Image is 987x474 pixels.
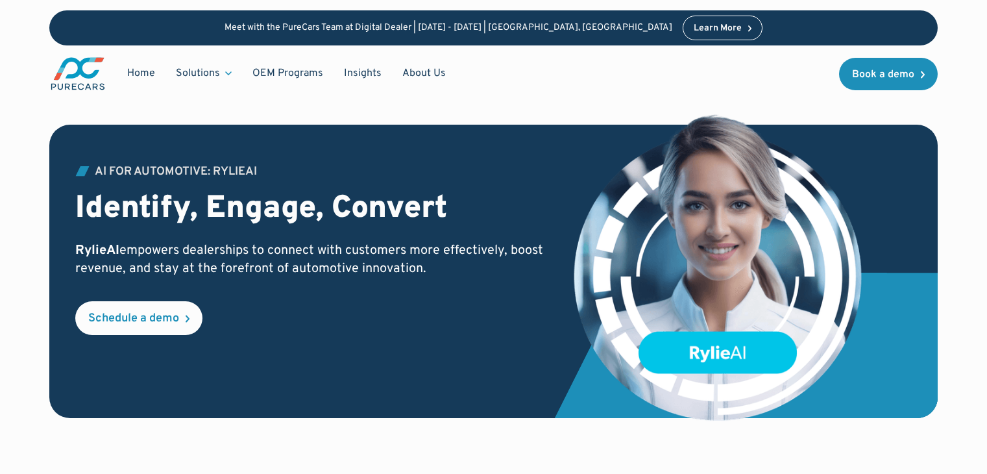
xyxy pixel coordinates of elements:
strong: RylieAI [75,242,119,259]
a: Insights [334,61,392,86]
p: Meet with the PureCars Team at Digital Dealer | [DATE] - [DATE] | [GEOGRAPHIC_DATA], [GEOGRAPHIC_... [225,23,672,34]
img: customer data platform illustration [571,114,864,424]
div: Book a demo [852,69,914,80]
div: Solutions [165,61,242,86]
div: Learn More [694,24,742,33]
a: main [49,56,106,92]
a: Learn More [683,16,763,40]
p: empowers dealerships to connect with customers more effectively, boost revenue, and stay at the f... [75,242,552,278]
div: Solutions [176,66,220,81]
a: Book a demo [839,58,938,90]
a: Schedule a demo [75,301,202,335]
a: About Us [392,61,456,86]
a: OEM Programs [242,61,334,86]
div: Schedule a demo [88,313,179,325]
h2: Identify, Engage, Convert [75,191,552,229]
div: AI for Automotive: RylieAI [95,166,257,178]
img: purecars logo [49,56,106,92]
a: Home [117,61,165,86]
